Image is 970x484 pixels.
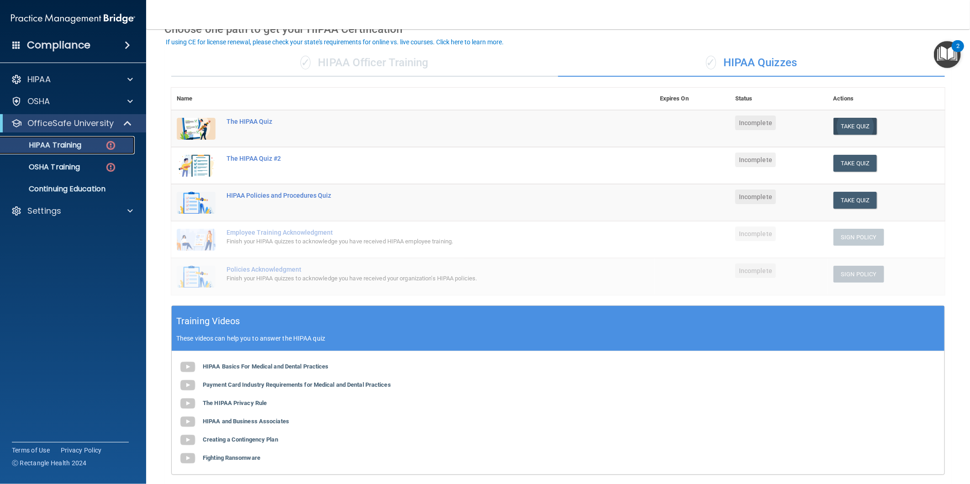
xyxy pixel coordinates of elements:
[27,39,90,52] h4: Compliance
[227,273,609,284] div: Finish your HIPAA quizzes to acknowledge you have received your organization’s HIPAA policies.
[11,205,133,216] a: Settings
[227,236,609,247] div: Finish your HIPAA quizzes to acknowledge you have received HIPAA employee training.
[27,96,50,107] p: OSHA
[171,88,221,110] th: Name
[706,56,716,69] span: ✓
[179,431,197,449] img: gray_youtube_icon.38fcd6cc.png
[828,88,945,110] th: Actions
[203,454,260,461] b: Fighting Ransomware
[833,155,877,172] button: Take Quiz
[203,418,289,425] b: HIPAA and Business Associates
[203,400,267,406] b: The HIPAA Privacy Rule
[179,376,197,395] img: gray_youtube_icon.38fcd6cc.png
[61,446,102,455] a: Privacy Policy
[227,266,609,273] div: Policies Acknowledgment
[179,413,197,431] img: gray_youtube_icon.38fcd6cc.png
[164,37,505,47] button: If using CE for license renewal, please check your state's requirements for online vs. live cours...
[227,192,609,199] div: HIPAA Policies and Procedures Quiz
[12,446,50,455] a: Terms of Use
[105,162,116,173] img: danger-circle.6113f641.png
[735,189,776,204] span: Incomplete
[176,335,940,342] p: These videos can help you to answer the HIPAA quiz
[735,153,776,167] span: Incomplete
[735,263,776,278] span: Incomplete
[11,10,135,28] img: PMB logo
[203,436,278,443] b: Creating a Contingency Plan
[833,229,884,246] button: Sign Policy
[735,116,776,130] span: Incomplete
[227,155,609,162] div: The HIPAA Quiz #2
[654,88,730,110] th: Expires On
[27,74,51,85] p: HIPAA
[934,41,961,68] button: Open Resource Center, 2 new notifications
[6,141,81,150] p: HIPAA Training
[300,56,311,69] span: ✓
[176,313,240,329] h5: Training Videos
[956,46,959,58] div: 2
[166,39,504,45] div: If using CE for license renewal, please check your state's requirements for online vs. live cours...
[730,88,828,110] th: Status
[27,205,61,216] p: Settings
[105,140,116,151] img: danger-circle.6113f641.png
[11,96,133,107] a: OSHA
[12,458,87,468] span: Ⓒ Rectangle Health 2024
[6,163,80,172] p: OSHA Training
[735,226,776,241] span: Incomplete
[171,49,558,77] div: HIPAA Officer Training
[227,229,609,236] div: Employee Training Acknowledgment
[833,266,884,283] button: Sign Policy
[203,381,391,388] b: Payment Card Industry Requirements for Medical and Dental Practices
[11,74,133,85] a: HIPAA
[179,449,197,468] img: gray_youtube_icon.38fcd6cc.png
[558,49,945,77] div: HIPAA Quizzes
[227,118,609,125] div: The HIPAA Quiz
[27,118,114,129] p: OfficeSafe University
[833,192,877,209] button: Take Quiz
[833,118,877,135] button: Take Quiz
[11,118,132,129] a: OfficeSafe University
[203,363,329,370] b: HIPAA Basics For Medical and Dental Practices
[164,16,952,42] div: Choose one path to get your HIPAA Certification
[6,184,131,194] p: Continuing Education
[179,358,197,376] img: gray_youtube_icon.38fcd6cc.png
[179,395,197,413] img: gray_youtube_icon.38fcd6cc.png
